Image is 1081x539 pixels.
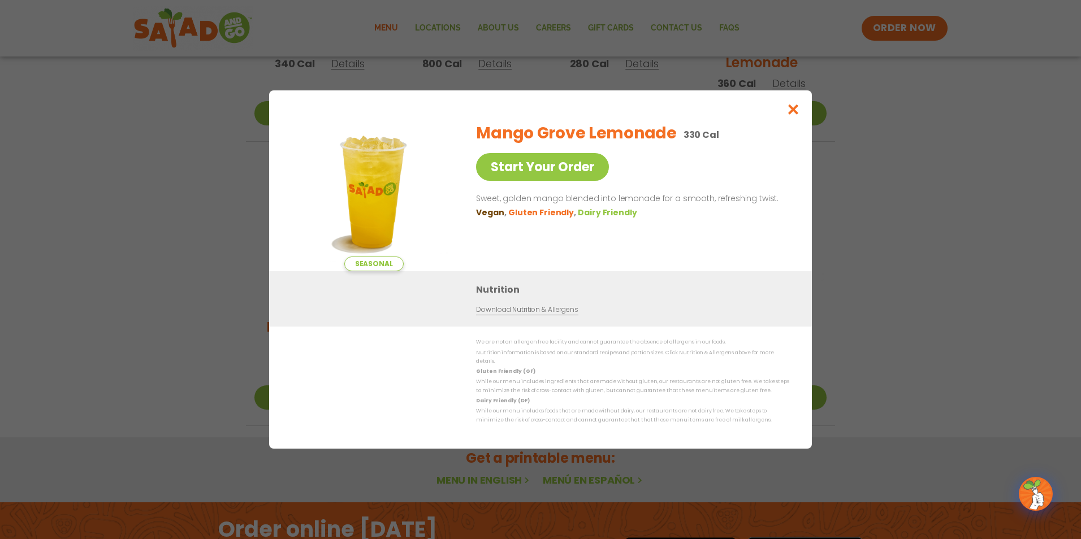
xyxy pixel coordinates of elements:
[476,368,535,375] strong: Gluten Friendly (GF)
[476,349,789,366] p: Nutrition information is based on our standard recipes and portion sizes. Click Nutrition & Aller...
[1020,478,1052,510] img: wpChatIcon
[578,207,639,219] li: Dairy Friendly
[476,397,529,404] strong: Dairy Friendly (DF)
[476,305,578,315] a: Download Nutrition & Allergens
[684,128,719,142] p: 330 Cal
[476,121,676,145] h2: Mango Grove Lemonade
[476,338,789,346] p: We are not an allergen free facility and cannot guarantee the absence of allergens in our foods.
[344,257,404,271] span: Seasonal
[508,207,578,219] li: Gluten Friendly
[775,90,812,128] button: Close modal
[476,282,795,297] h3: Nutrition
[476,207,508,219] li: Vegan
[476,377,789,395] p: While our menu includes ingredients that are made without gluten, our restaurants are not gluten ...
[476,192,785,206] p: Sweet, golden mango blended into lemonade for a smooth, refreshing twist.
[295,113,453,271] img: Featured product photo for Mango Grove Lemonade
[476,153,609,181] a: Start Your Order
[476,407,789,424] p: While our menu includes foods that are made without dairy, our restaurants are not dairy free. We...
